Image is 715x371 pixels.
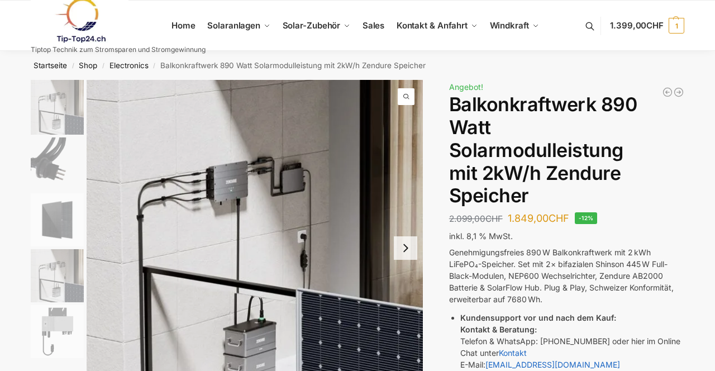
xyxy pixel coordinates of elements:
a: Windkraft [485,1,544,51]
span: Angebot! [449,82,483,92]
span: inkl. 8,1 % MwSt. [449,231,513,241]
a: Electronics [109,61,149,70]
span: Sales [363,20,385,31]
strong: Kundensupport vor und nach dem Kauf: [460,313,616,322]
strong: Kontakt & Beratung: [460,325,537,334]
img: nep-microwechselrichter-600w [31,305,84,358]
nav: Breadcrumb [11,51,704,80]
span: / [67,61,79,70]
a: 890/600 Watt Solarkraftwerk + 2,7 KW Batteriespeicher Genehmigungsfrei [662,87,673,98]
p: Genehmigungsfreies 890 W Balkonkraftwerk mit 2 kWh LiFePO₄-Speicher. Set mit 2× bifazialen Shinso... [449,246,684,305]
a: Kontakt & Anfahrt [392,1,482,51]
span: Kontakt & Anfahrt [397,20,468,31]
img: Zendure-solar-flow-Batteriespeicher für Balkonkraftwerke [31,80,84,135]
span: -12% [575,212,598,224]
span: / [97,61,109,70]
span: CHF [549,212,569,224]
p: Tiptop Technik zum Stromsparen und Stromgewinnung [31,46,206,53]
a: Startseite [34,61,67,70]
img: Anschlusskabel-3meter_schweizer-stecker [31,137,84,191]
a: Sales [357,1,389,51]
span: Solar-Zubehör [283,20,341,31]
a: 1.399,00CHF 1 [610,9,684,42]
a: Solar-Zubehör [278,1,355,51]
button: Next slide [394,236,417,260]
a: Balkonkraftwerk 890 Watt Solarmodulleistung mit 1kW/h Zendure Speicher [673,87,684,98]
span: CHF [646,20,664,31]
span: / [149,61,160,70]
bdi: 1.849,00 [508,212,569,224]
h1: Balkonkraftwerk 890 Watt Solarmodulleistung mit 2kW/h Zendure Speicher [449,93,684,207]
span: Solaranlagen [207,20,260,31]
a: Solaranlagen [203,1,275,51]
span: CHF [485,213,503,224]
a: [EMAIL_ADDRESS][DOMAIN_NAME] [485,360,620,369]
a: Shop [79,61,97,70]
li: Telefon & WhatsApp: [PHONE_NUMBER] oder hier im Online Chat unter E-Mail: [460,312,684,370]
span: 1.399,00 [610,20,664,31]
span: 1 [669,18,684,34]
bdi: 2.099,00 [449,213,503,224]
img: Maysun [31,193,84,246]
span: Windkraft [490,20,529,31]
img: Zendure-solar-flow-Batteriespeicher für Balkonkraftwerke [31,249,84,302]
a: Kontakt [499,348,527,358]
